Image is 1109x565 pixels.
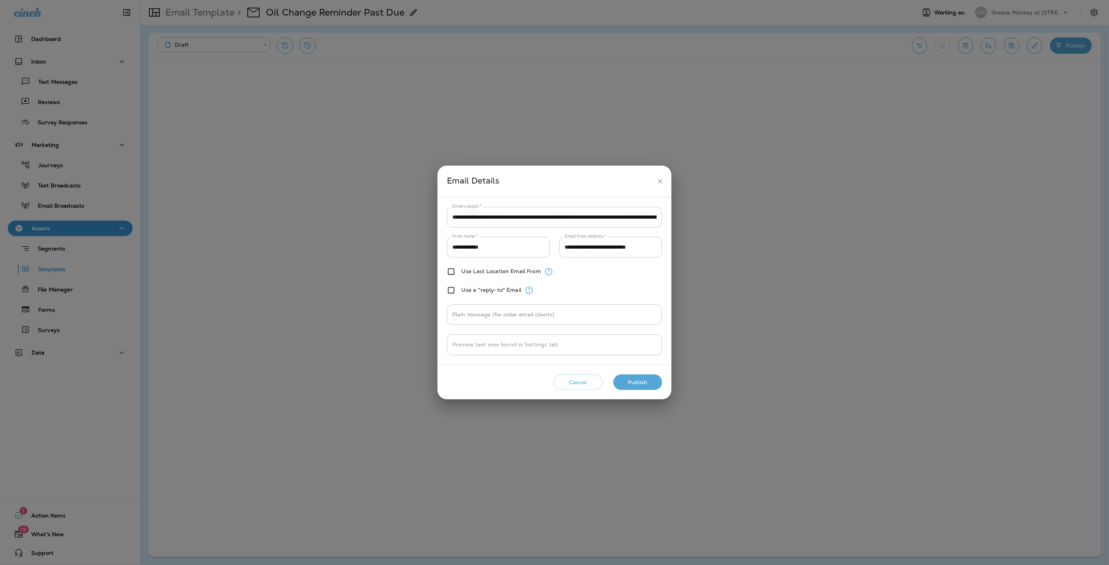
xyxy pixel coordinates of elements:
label: From name [452,233,478,239]
button: Publish [613,374,662,390]
label: Email from address [565,233,606,239]
button: Cancel [554,374,602,390]
label: Use Last Location Email From [461,268,541,274]
div: Email Details [447,174,653,189]
button: close [653,174,668,189]
label: Use a "reply-to" Email [461,287,521,293]
label: Email subject [452,203,482,209]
